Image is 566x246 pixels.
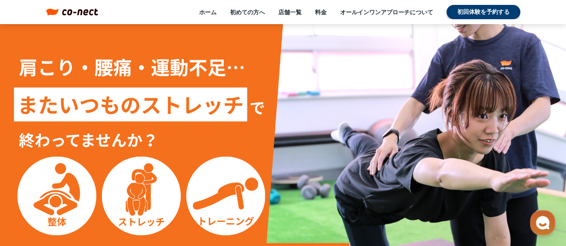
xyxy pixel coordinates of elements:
[199,8,217,16] a: ホーム
[340,8,433,16] a: オールインワンアプローチについて
[278,8,302,16] a: 店舗一覧
[315,8,327,16] a: 料金
[447,5,520,19] a: 初回体験を予約する
[230,8,265,16] a: 初めての方へ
